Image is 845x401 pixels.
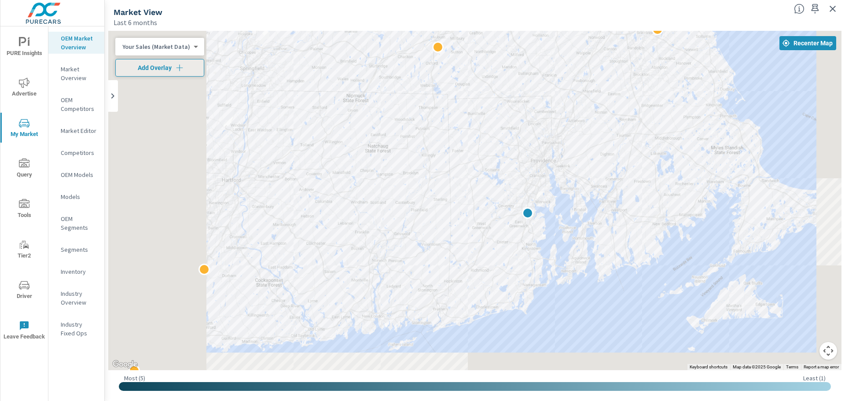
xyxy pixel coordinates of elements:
[3,280,45,302] span: Driver
[61,289,97,307] p: Industry Overview
[115,59,204,77] button: Add Overlay
[115,43,197,51] div: Your Sales (Market Data)
[3,118,45,140] span: My Market
[48,146,104,159] div: Competitors
[61,320,97,338] p: Industry Fixed Ops
[61,148,97,157] p: Competitors
[48,168,104,181] div: OEM Models
[61,126,97,135] p: Market Editor
[48,212,104,234] div: OEM Segments
[110,359,140,370] img: Google
[61,34,97,52] p: OEM Market Overview
[48,243,104,256] div: Segments
[3,199,45,221] span: Tools
[61,96,97,113] p: OEM Competitors
[48,63,104,85] div: Market Overview
[819,342,837,360] button: Map camera controls
[0,26,48,350] div: nav menu
[48,265,104,278] div: Inventory
[48,318,104,340] div: Industry Fixed Ops
[783,39,833,47] span: Recenter Map
[803,374,826,382] p: Least ( 1 )
[61,65,97,82] p: Market Overview
[110,359,140,370] a: Open this area in Google Maps (opens a new window)
[779,36,836,50] button: Recenter Map
[3,37,45,59] span: PURE Insights
[114,17,157,28] p: Last 6 months
[733,364,781,369] span: Map data ©2025 Google
[124,374,145,382] p: Most ( 5 )
[48,124,104,137] div: Market Editor
[48,32,104,54] div: OEM Market Overview
[61,170,97,179] p: OEM Models
[48,93,104,115] div: OEM Competitors
[3,239,45,261] span: Tier2
[61,267,97,276] p: Inventory
[61,192,97,201] p: Models
[122,43,190,51] p: Your Sales (Market Data)
[690,364,727,370] button: Keyboard shortcuts
[61,245,97,254] p: Segments
[3,320,45,342] span: Leave Feedback
[114,7,162,17] h5: Market View
[826,2,840,16] button: Exit Fullscreen
[786,364,798,369] a: Terms (opens in new tab)
[119,63,200,72] span: Add Overlay
[48,190,104,203] div: Models
[804,364,839,369] a: Report a map error
[3,158,45,180] span: Query
[48,287,104,309] div: Industry Overview
[61,214,97,232] p: OEM Segments
[3,77,45,99] span: Advertise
